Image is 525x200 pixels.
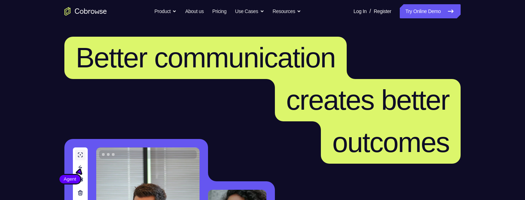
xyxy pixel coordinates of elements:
[59,176,80,183] span: Agent
[155,4,177,18] button: Product
[235,4,264,18] button: Use Cases
[212,4,226,18] a: Pricing
[400,4,461,18] a: Try Online Demo
[353,4,367,18] a: Log In
[374,4,391,18] a: Register
[332,127,449,158] span: outcomes
[185,4,203,18] a: About us
[369,7,371,16] span: /
[64,7,107,16] a: Go to the home page
[273,4,301,18] button: Resources
[76,42,335,73] span: Better communication
[286,84,449,116] span: creates better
